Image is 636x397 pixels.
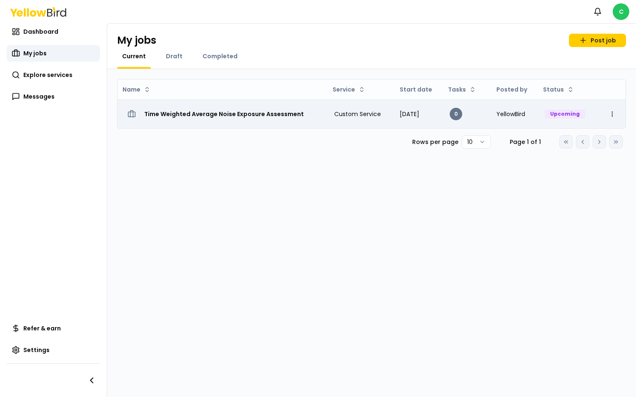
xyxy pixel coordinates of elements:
a: Completed [198,52,243,60]
span: Custom Service [334,110,381,118]
span: Explore services [23,71,73,79]
a: Explore services [7,67,100,83]
a: Post job [569,34,626,47]
th: Posted by [490,79,538,99]
span: Settings [23,346,50,354]
span: Draft [166,52,183,60]
div: 0 [450,108,462,120]
a: My jobs [7,45,100,62]
div: Upcoming [545,109,585,119]
a: Refer & earn [7,320,100,337]
h1: My jobs [117,34,156,47]
button: Service [329,83,368,96]
a: Dashboard [7,23,100,40]
span: Tasks [448,85,466,94]
a: Messages [7,88,100,105]
span: Status [543,85,564,94]
h3: Time Weighted Average Noise Exposure Assessment [144,107,304,122]
span: Service [333,85,355,94]
span: Dashboard [23,27,58,36]
span: Current [122,52,146,60]
th: Start date [393,79,443,99]
span: Messages [23,92,55,101]
a: Current [117,52,151,60]
div: Page 1 of 1 [504,138,546,146]
span: Name [123,85,140,94]
span: Refer & earn [23,324,61,332]
button: Tasks [445,83,479,96]
span: [DATE] [400,110,419,118]
td: YellowBird [490,99,538,128]
button: Name [119,83,154,96]
p: Rows per page [412,138,458,146]
span: My jobs [23,49,47,57]
span: Completed [203,52,238,60]
button: Status [540,83,577,96]
a: Draft [161,52,188,60]
a: Settings [7,342,100,358]
span: C [613,3,629,20]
